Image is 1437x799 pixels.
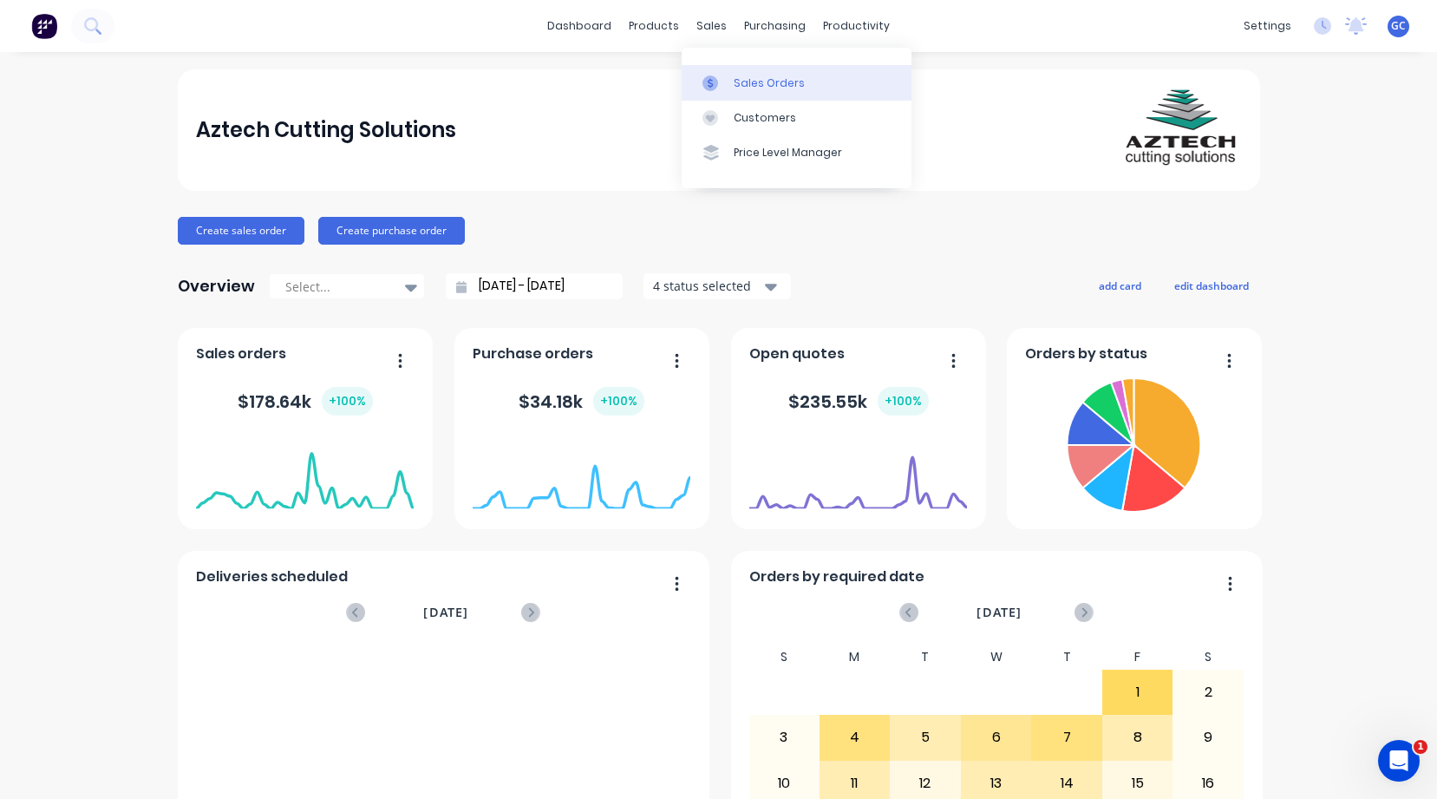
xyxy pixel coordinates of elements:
span: Deliveries scheduled [196,567,348,587]
a: Price Level Manager [682,135,911,170]
img: Factory [31,13,57,39]
button: edit dashboard [1163,274,1260,297]
div: productivity [814,13,898,39]
img: Aztech Cutting Solutions [1120,69,1241,191]
span: Open quotes [749,344,845,364]
span: Orders by required date [749,567,924,587]
div: purchasing [735,13,814,39]
div: Price Level Manager [734,145,842,160]
div: 6 [962,716,1031,759]
div: 4 status selected [653,277,762,295]
span: [DATE] [423,603,468,622]
div: sales [688,13,735,39]
span: GC [1391,18,1406,34]
button: Create sales order [178,217,304,245]
div: 3 [749,716,819,759]
div: 8 [1103,716,1172,759]
a: Sales Orders [682,65,911,100]
div: + 100 % [322,387,373,416]
div: Sales Orders [734,75,805,91]
div: 4 [820,716,890,759]
div: $ 235.55k [788,387,929,416]
div: Customers [734,110,796,126]
span: Sales orders [196,344,286,364]
div: W [961,645,1032,670]
div: T [890,645,961,670]
div: + 100 % [878,387,929,416]
div: 7 [1032,716,1101,759]
div: $ 34.18k [519,387,644,416]
div: F [1102,645,1173,670]
span: Orders by status [1025,344,1147,364]
div: Overview [178,269,255,304]
span: Purchase orders [473,344,593,364]
div: settings [1235,13,1300,39]
div: S [1172,645,1244,670]
div: T [1031,645,1102,670]
a: Customers [682,101,911,135]
span: [DATE] [977,603,1022,622]
div: 2 [1173,671,1243,714]
div: 1 [1103,671,1172,714]
div: M [820,645,891,670]
button: add card [1088,274,1153,297]
button: Create purchase order [318,217,465,245]
a: dashboard [539,13,620,39]
div: $ 178.64k [238,387,373,416]
div: products [620,13,688,39]
div: S [748,645,820,670]
span: 1 [1414,740,1427,754]
div: 9 [1173,716,1243,759]
div: Aztech Cutting Solutions [196,113,456,147]
div: 5 [891,716,960,759]
button: 4 status selected [643,273,791,299]
div: + 100 % [593,387,644,416]
iframe: Intercom live chat [1378,740,1420,782]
